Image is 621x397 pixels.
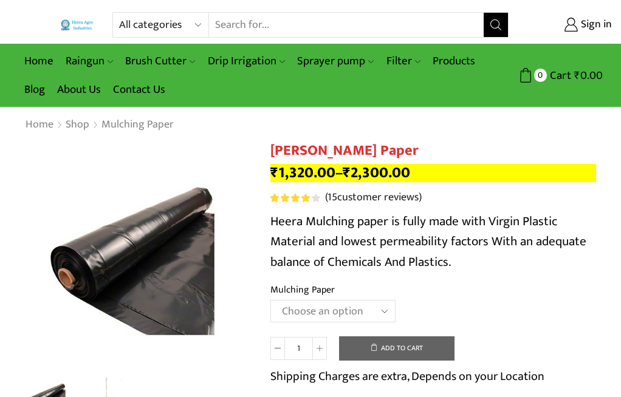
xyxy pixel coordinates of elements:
bdi: 0.00 [574,66,603,85]
a: Sprayer pump [291,47,380,75]
a: Filter [380,47,427,75]
a: Home [25,117,54,133]
span: Rated out of 5 based on customer ratings [270,194,312,202]
p: – [270,164,596,182]
a: Products [427,47,481,75]
a: Drip Irrigation [202,47,291,75]
span: 0 [534,69,547,81]
div: 1 / 2 [25,142,252,369]
nav: Breadcrumb [25,117,174,133]
input: Product quantity [285,337,312,360]
img: Heera Mulching Paper [25,142,252,369]
label: Mulching Paper [270,283,335,297]
a: Raingun [60,47,119,75]
a: Sign in [527,14,612,36]
a: Blog [18,75,51,104]
span: Cart [547,67,571,84]
a: Brush Cutter [119,47,201,75]
a: Home [18,47,60,75]
a: About Us [51,75,107,104]
a: Shop [65,117,90,133]
p: Shipping Charges are extra, Depends on your Location [270,367,544,386]
a: (15customer reviews) [325,190,422,206]
a: Mulching Paper [101,117,174,133]
span: ₹ [270,160,278,185]
span: ₹ [343,160,351,185]
h1: [PERSON_NAME] Paper [270,142,596,160]
a: 0 Cart ₹0.00 [521,64,603,87]
bdi: 1,320.00 [270,160,335,185]
span: 15 [328,188,337,206]
span: ₹ [574,66,580,85]
span: 15 [270,194,322,202]
a: Contact Us [107,75,171,104]
input: Search for... [209,13,484,37]
button: Search button [484,13,508,37]
span: Heera Mulching paper is fully made with Virgin Plastic Material and lowest permeability factors W... [270,211,586,273]
bdi: 2,300.00 [343,160,410,185]
span: Sign in [578,17,612,33]
button: Add to cart [339,336,455,361]
div: Rated 4.27 out of 5 [270,194,320,202]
